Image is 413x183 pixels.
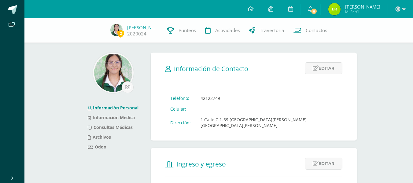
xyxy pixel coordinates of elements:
a: Información Medica [88,115,135,120]
a: [PERSON_NAME] [127,24,158,31]
span: Trayectoria [260,27,284,34]
img: 9db676fc8b080963f54a3fff446b5ac6.png [110,24,123,36]
span: [PERSON_NAME] [345,4,380,10]
span: Ingreso y egreso [176,160,226,168]
a: Editar [305,62,342,74]
a: Contactos [289,18,332,43]
img: dd8e2bff8f3d5d53cd7b4f8e1b77c128.png [94,54,132,92]
td: 42122749 [196,93,342,104]
a: 2020024 [127,31,146,37]
td: Dirección: [165,114,196,131]
a: Consultas Médicas [88,124,133,130]
td: Teléfono: [165,93,196,104]
td: 1 Calle C 1-69 [GEOGRAPHIC_DATA][PERSON_NAME], [GEOGRAPHIC_DATA][PERSON_NAME] [196,114,342,131]
span: 8 [311,8,317,15]
a: Archivos [88,134,111,140]
a: Información Personal [88,105,138,111]
a: Actividades [201,18,245,43]
a: Punteos [162,18,201,43]
span: Actividades [215,27,240,34]
span: Contactos [306,27,327,34]
a: Odoo [88,144,106,150]
img: 0325c83014a08ebd632e9dbd983d4b0b.png [328,3,341,15]
a: Trayectoria [245,18,289,43]
a: Editar [305,158,342,170]
span: Información de Contacto [174,64,248,73]
span: Punteos [179,27,196,34]
span: Mi Perfil [345,9,380,14]
span: 2 [117,30,124,37]
td: Celular: [165,104,196,114]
